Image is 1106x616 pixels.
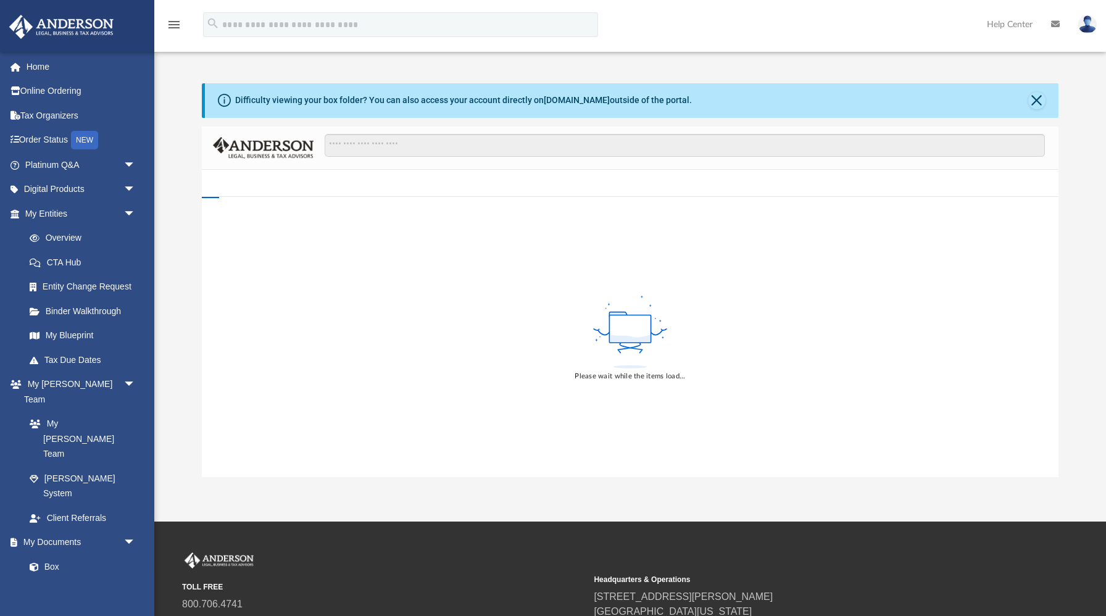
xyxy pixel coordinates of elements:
[17,250,154,275] a: CTA Hub
[544,95,610,105] a: [DOMAIN_NAME]
[17,299,154,323] a: Binder Walkthrough
[9,372,148,412] a: My [PERSON_NAME] Teamarrow_drop_down
[182,599,243,609] a: 800.706.4741
[17,412,142,467] a: My [PERSON_NAME] Team
[17,466,148,506] a: [PERSON_NAME] System
[17,275,154,299] a: Entity Change Request
[71,131,98,149] div: NEW
[123,201,148,227] span: arrow_drop_down
[167,23,181,32] a: menu
[575,371,685,382] div: Please wait while the items load...
[1078,15,1097,33] img: User Pic
[9,54,154,79] a: Home
[9,79,154,104] a: Online Ordering
[182,581,585,593] small: TOLL FREE
[123,177,148,202] span: arrow_drop_down
[17,348,154,372] a: Tax Due Dates
[9,177,154,202] a: Digital Productsarrow_drop_down
[1028,92,1046,109] button: Close
[123,152,148,178] span: arrow_drop_down
[9,128,154,153] a: Order StatusNEW
[123,372,148,397] span: arrow_drop_down
[17,506,148,530] a: Client Referrals
[9,152,154,177] a: Platinum Q&Aarrow_drop_down
[167,17,181,32] i: menu
[17,226,154,251] a: Overview
[206,17,220,30] i: search
[9,201,154,226] a: My Entitiesarrow_drop_down
[6,15,117,39] img: Anderson Advisors Platinum Portal
[235,94,692,107] div: Difficulty viewing your box folder? You can also access your account directly on outside of the p...
[594,591,773,602] a: [STREET_ADDRESS][PERSON_NAME]
[123,530,148,556] span: arrow_drop_down
[17,554,142,579] a: Box
[9,530,148,555] a: My Documentsarrow_drop_down
[17,323,148,348] a: My Blueprint
[325,134,1045,157] input: Search files and folders
[9,103,154,128] a: Tax Organizers
[594,574,997,585] small: Headquarters & Operations
[182,552,256,568] img: Anderson Advisors Platinum Portal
